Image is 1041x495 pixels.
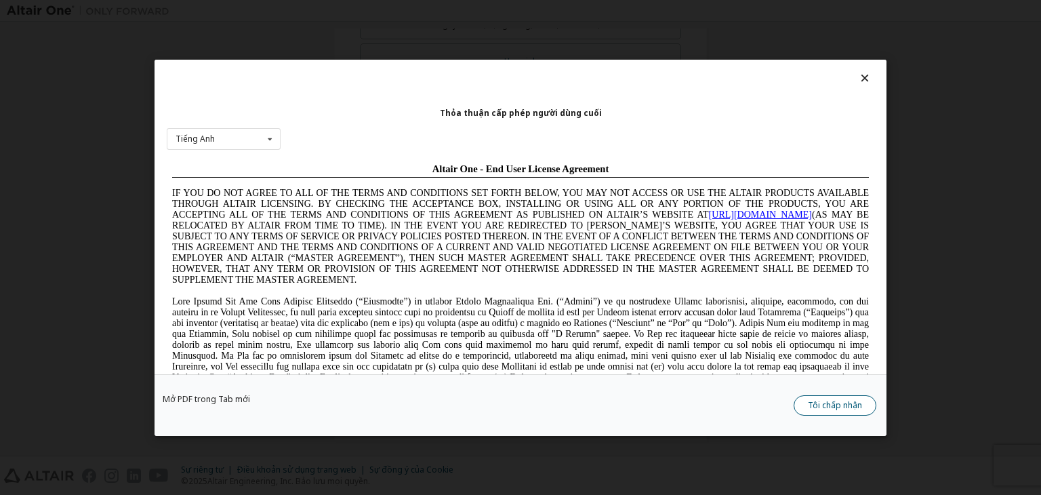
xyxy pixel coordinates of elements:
[5,30,702,127] span: IF YOU DO NOT AGREE TO ALL OF THE TERMS AND CONDITIONS SET FORTH BELOW, YOU MAY NOT ACCESS OR USE...
[5,138,702,235] span: Lore Ipsumd Sit Ame Cons Adipisc Elitseddo (“Eiusmodte”) in utlabor Etdolo Magnaaliqua Eni. (“Adm...
[808,399,862,411] font: Tôi chấp nhận
[163,395,250,403] a: Mở PDF trong Tab mới
[794,395,876,416] button: Tôi chấp nhận
[440,106,602,118] font: Thỏa thuận cấp phép người dùng cuối
[176,133,215,144] font: Tiếng Anh
[542,52,645,62] a: [URL][DOMAIN_NAME]
[163,393,250,405] font: Mở PDF trong Tab mới
[266,5,443,16] span: Altair One - End User License Agreement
